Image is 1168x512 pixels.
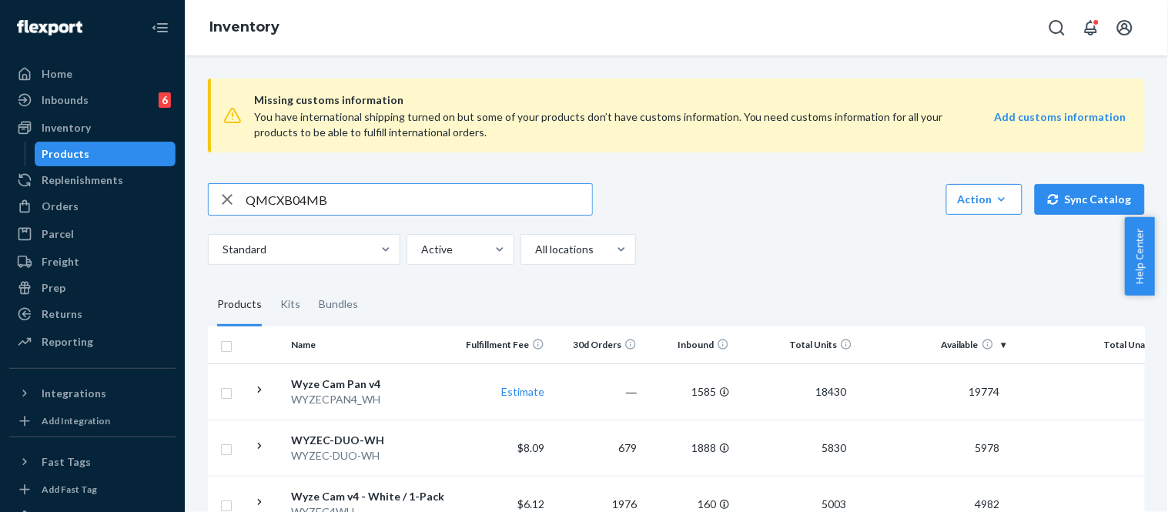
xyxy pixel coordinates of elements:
[246,184,592,215] input: Search inventory by name or sku
[963,385,1006,398] span: 19774
[221,242,223,257] input: Standard
[42,92,89,108] div: Inbounds
[291,392,452,407] div: WYZECPAN4_WH
[159,92,171,108] div: 6
[9,115,176,140] a: Inventory
[1035,184,1145,215] button: Sync Catalog
[9,302,176,326] a: Returns
[735,326,858,363] th: Total Units
[254,109,952,140] div: You have international shipping turned on but some of your products don’t have customs informatio...
[291,433,452,448] div: WYZEC-DUO-WH
[42,199,79,214] div: Orders
[9,276,176,300] a: Prep
[291,489,452,504] div: Wyze Cam v4 - White / 1-Pack
[42,254,79,269] div: Freight
[969,497,1006,510] span: 4982
[42,306,82,322] div: Returns
[643,326,735,363] th: Inbound
[42,454,91,470] div: Fast Tags
[9,381,176,406] button: Integrations
[517,497,544,510] span: $6.12
[42,146,90,162] div: Products
[9,330,176,354] a: Reporting
[1076,12,1106,43] button: Open notifications
[995,110,1126,123] strong: Add customs information
[815,441,852,454] span: 5830
[9,222,176,246] a: Parcel
[217,283,262,326] div: Products
[42,386,106,401] div: Integrations
[280,283,300,326] div: Kits
[42,280,65,296] div: Prep
[969,441,1006,454] span: 5978
[9,62,176,86] a: Home
[858,326,1012,363] th: Available
[254,91,1126,109] span: Missing customs information
[35,142,176,166] a: Products
[42,414,110,427] div: Add Integration
[643,420,735,476] td: 1888
[291,448,452,463] div: WYZEC-DUO-WH
[1042,12,1073,43] button: Open Search Box
[17,20,82,35] img: Flexport logo
[9,168,176,192] a: Replenishments
[9,88,176,112] a: Inbounds6
[458,326,551,363] th: Fulfillment Fee
[209,18,279,35] a: Inventory
[534,242,535,257] input: All locations
[319,283,358,326] div: Bundles
[42,120,91,136] div: Inventory
[42,226,74,242] div: Parcel
[9,249,176,274] a: Freight
[285,326,458,363] th: Name
[42,483,97,496] div: Add Fast Tag
[9,412,176,430] a: Add Integration
[291,376,452,392] div: Wyze Cam Pan v4
[42,334,93,350] div: Reporting
[551,363,643,420] td: ―
[420,242,421,257] input: Active
[643,363,735,420] td: 1585
[9,450,176,474] button: Fast Tags
[1125,217,1155,296] button: Help Center
[42,66,72,82] div: Home
[551,420,643,476] td: 679
[9,194,176,219] a: Orders
[9,480,176,499] a: Add Fast Tag
[145,12,176,43] button: Close Navigation
[995,109,1126,140] a: Add customs information
[197,5,292,50] ol: breadcrumbs
[809,385,852,398] span: 18430
[517,441,544,454] span: $8.09
[1109,12,1140,43] button: Open account menu
[42,172,123,188] div: Replenishments
[551,326,643,363] th: 30d Orders
[501,385,544,398] a: Estimate
[958,192,1011,207] div: Action
[946,184,1022,215] button: Action
[815,497,852,510] span: 5003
